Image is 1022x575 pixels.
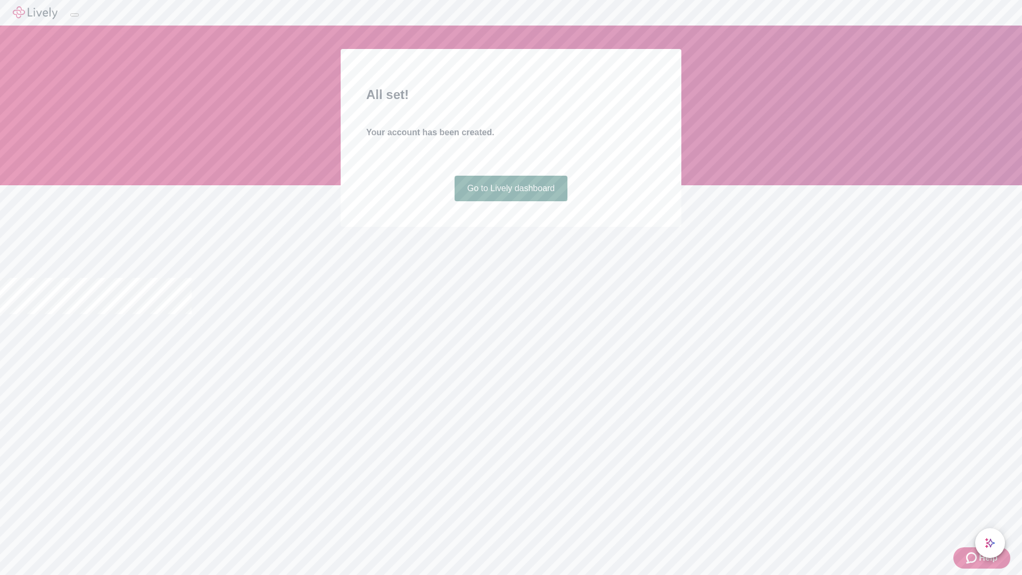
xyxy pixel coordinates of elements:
[13,6,57,19] img: Lively
[966,552,979,564] svg: Zendesk support icon
[985,538,995,548] svg: Lively AI Assistant
[953,547,1010,569] button: Zendesk support iconHelp
[455,176,568,201] a: Go to Lively dashboard
[70,13,79,17] button: Log out
[366,126,656,139] h4: Your account has been created.
[979,552,998,564] span: Help
[975,528,1005,558] button: chat
[366,85,656,104] h2: All set!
